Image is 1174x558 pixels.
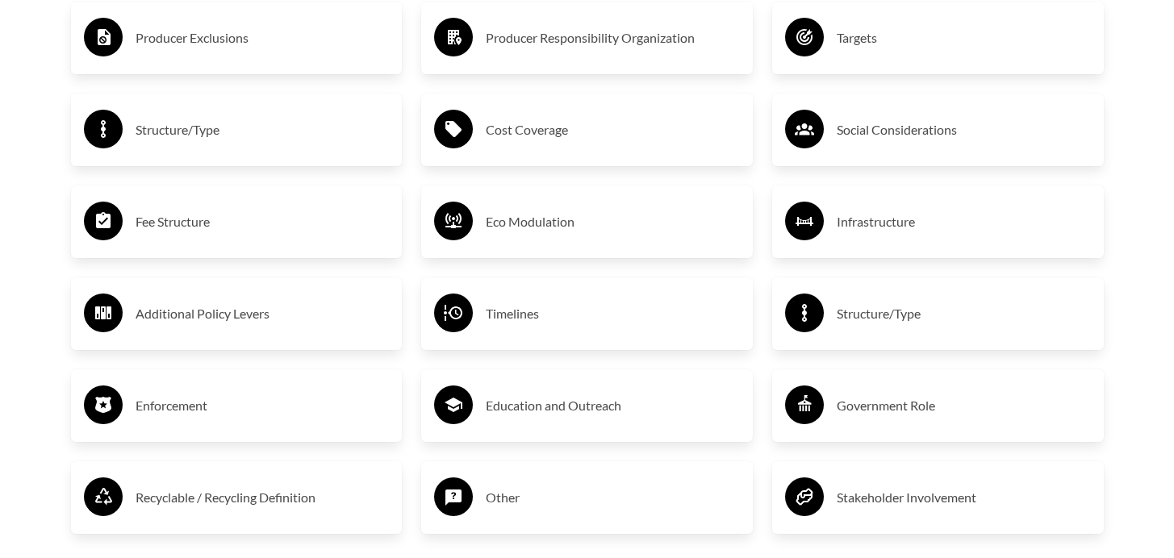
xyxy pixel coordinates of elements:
[136,393,390,418] h3: Enforcement
[136,117,390,143] h3: Structure/Type
[837,209,1091,235] h3: Infrastructure
[837,301,1091,327] h3: Structure/Type
[136,25,390,51] h3: Producer Exclusions
[837,393,1091,418] h3: Government Role
[486,209,740,235] h3: Eco Modulation
[136,301,390,327] h3: Additional Policy Levers
[136,209,390,235] h3: Fee Structure
[837,117,1091,143] h3: Social Considerations
[486,117,740,143] h3: Cost Coverage
[486,301,740,327] h3: Timelines
[486,393,740,418] h3: Education and Outreach
[486,25,740,51] h3: Producer Responsibility Organization
[486,485,740,510] h3: Other
[837,485,1091,510] h3: Stakeholder Involvement
[136,485,390,510] h3: Recyclable / Recycling Definition
[837,25,1091,51] h3: Targets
